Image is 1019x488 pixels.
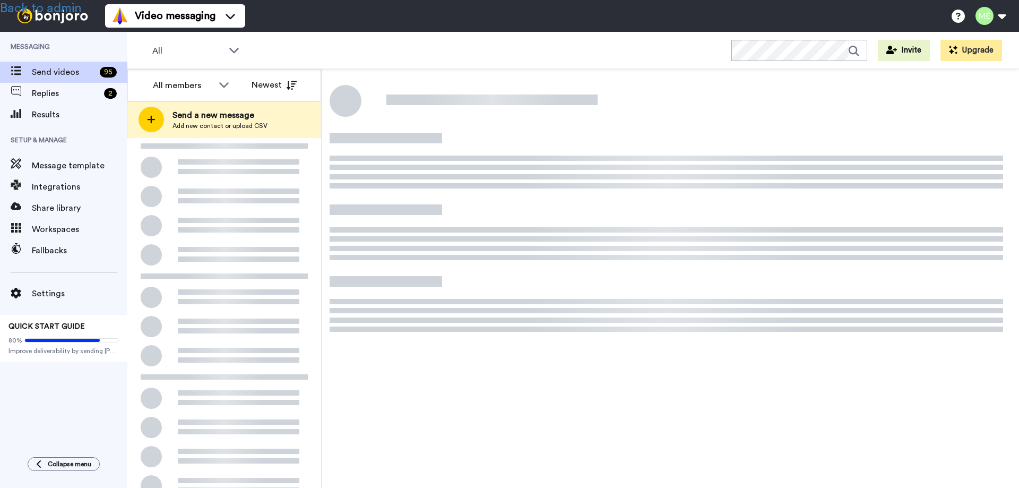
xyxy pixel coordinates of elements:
span: All [152,45,223,57]
span: Share library [32,202,127,215]
span: Send a new message [172,109,267,122]
span: Send videos [32,66,96,79]
span: Integrations [32,181,127,193]
span: Replies [32,87,100,100]
span: Results [32,108,127,121]
span: QUICK START GUIDE [8,323,85,330]
button: Collapse menu [28,457,100,471]
span: Fallbacks [32,244,127,257]
span: Settings [32,287,127,300]
div: All members [153,79,213,92]
button: Upgrade [940,40,1002,61]
span: Add new contact or upload CSV [172,122,267,130]
div: 2 [104,88,117,99]
span: Workspaces [32,223,127,236]
span: Collapse menu [48,460,91,468]
span: Message template [32,159,127,172]
span: 80% [8,336,22,345]
button: Invite [878,40,930,61]
span: Improve deliverability by sending [PERSON_NAME]’s from your own email [8,347,119,355]
span: Video messaging [135,8,215,23]
div: 95 [100,67,117,78]
img: vm-color.svg [111,7,128,24]
button: Newest [244,74,305,96]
